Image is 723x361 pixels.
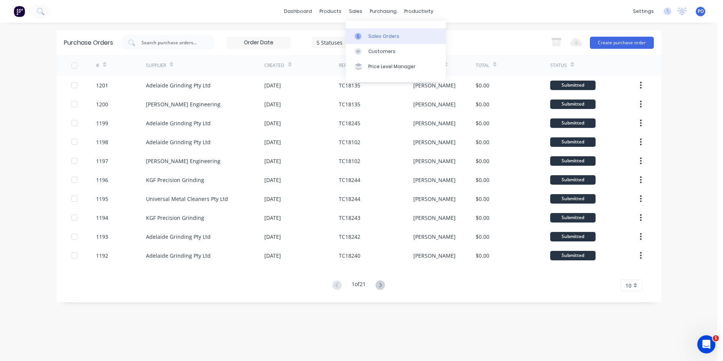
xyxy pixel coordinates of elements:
div: $0.00 [476,119,489,127]
div: Submitted [550,156,596,166]
div: [PERSON_NAME] [413,233,456,241]
div: $0.00 [476,176,489,184]
div: Submitted [550,137,596,147]
div: [DATE] [264,252,281,260]
div: Submitted [550,232,596,241]
div: Total [476,62,489,69]
div: 1200 [96,100,108,108]
span: 10 [625,282,631,289]
div: Purchase Orders [64,38,113,47]
div: [DATE] [264,233,281,241]
div: Submitted [550,100,596,109]
div: Sales Orders [368,33,399,40]
div: sales [345,6,366,17]
img: Factory [14,6,25,17]
div: [PERSON_NAME] Engineering [146,100,220,108]
a: Price Level Manager [346,59,446,74]
div: 5 Statuses [317,38,371,46]
div: [PERSON_NAME] [413,157,456,165]
div: [DATE] [264,119,281,127]
div: $0.00 [476,100,489,108]
div: TC18102 [339,138,360,146]
div: Adelaide Grinding Pty Ltd [146,138,211,146]
div: [PERSON_NAME] [413,252,456,260]
div: 1 of 21 [352,280,366,291]
div: [DATE] [264,100,281,108]
div: [PERSON_NAME] [413,176,456,184]
div: $0.00 [476,252,489,260]
div: 1192 [96,252,108,260]
div: $0.00 [476,138,489,146]
div: TC18240 [339,252,360,260]
div: settings [629,6,658,17]
div: Supplier [146,62,166,69]
div: Adelaide Grinding Pty Ltd [146,252,211,260]
div: Submitted [550,81,596,90]
a: dashboard [280,6,316,17]
div: [DATE] [264,176,281,184]
div: 1194 [96,214,108,222]
div: 1195 [96,195,108,203]
div: $0.00 [476,81,489,89]
div: [PERSON_NAME] [413,100,456,108]
div: Reference [339,62,363,69]
div: Universal Metal Cleaners Pty Ltd [146,195,228,203]
div: $0.00 [476,195,489,203]
div: TC18245 [339,119,360,127]
div: KGF Precision Grinding [146,176,204,184]
div: TC18242 [339,233,360,241]
div: 1193 [96,233,108,241]
a: Sales Orders [346,28,446,44]
div: 1196 [96,176,108,184]
div: Submitted [550,194,596,204]
div: 1198 [96,138,108,146]
div: 1197 [96,157,108,165]
div: Submitted [550,175,596,185]
div: [PERSON_NAME] [413,81,456,89]
div: Submitted [550,251,596,260]
div: KGF Precision Grinding [146,214,204,222]
div: [DATE] [264,138,281,146]
div: Status [550,62,567,69]
button: Create purchase order [590,37,654,49]
div: TC18102 [339,157,360,165]
div: Submitted [550,118,596,128]
div: TC18135 [339,100,360,108]
div: Adelaide Grinding Pty Ltd [146,119,211,127]
span: PO [698,8,704,15]
div: TC18243 [339,214,360,222]
div: Adelaide Grinding Pty Ltd [146,81,211,89]
div: Customers [368,48,396,55]
span: 1 [713,335,719,341]
div: 1201 [96,81,108,89]
div: Submitted [550,213,596,223]
div: $0.00 [476,214,489,222]
div: Created [264,62,284,69]
div: [DATE] [264,214,281,222]
div: [DATE] [264,81,281,89]
div: [PERSON_NAME] [413,214,456,222]
iframe: Intercom live chat [697,335,715,353]
div: [DATE] [264,195,281,203]
div: purchasing [366,6,400,17]
div: # [96,62,99,69]
div: [PERSON_NAME] [413,195,456,203]
div: [DATE] [264,157,281,165]
div: TC18135 [339,81,360,89]
div: [PERSON_NAME] Engineering [146,157,220,165]
input: Search purchase orders... [141,39,203,47]
div: Price Level Manager [368,63,416,70]
div: [PERSON_NAME] [413,138,456,146]
div: TC18244 [339,176,360,184]
div: $0.00 [476,157,489,165]
div: 1199 [96,119,108,127]
div: products [316,6,345,17]
div: productivity [400,6,437,17]
div: [PERSON_NAME] [413,119,456,127]
a: Customers [346,44,446,59]
div: Adelaide Grinding Pty Ltd [146,233,211,241]
input: Order Date [227,37,290,48]
div: TC18244 [339,195,360,203]
div: $0.00 [476,233,489,241]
